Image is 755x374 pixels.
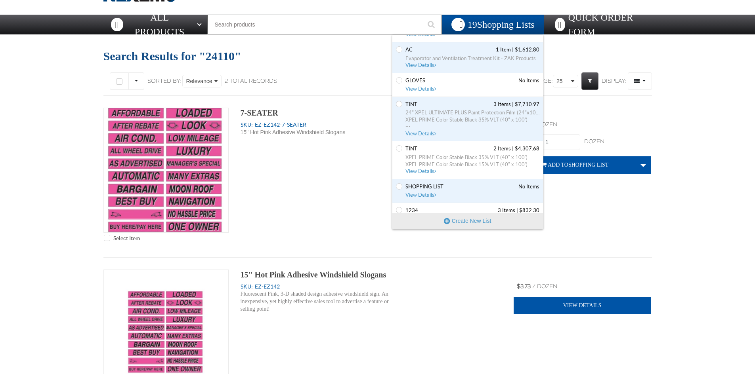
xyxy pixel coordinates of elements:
[628,73,652,89] span: Product Grid Views Toolbar
[404,101,539,137] a: TINT contains 3 items. Total cost is $7,710.97. Click to see all items, discounts, taxes and othe...
[514,134,580,150] input: Product Quantity
[405,86,438,92] span: View Details
[602,78,626,84] span: Display:
[515,145,539,152] span: $4,307.68
[104,108,228,232] : View Details of the 7-SEATER
[405,116,539,123] span: XPEL PRIME Color Stable Black 35% VLT (40" x 100')
[405,123,539,126] span: ...
[405,131,438,137] span: View Details
[405,62,438,68] span: View Details
[517,283,531,290] span: $3.73
[518,77,539,84] span: No Items
[405,154,539,161] span: XPEL PRIME Color Stable Black 35% VLT (40" x 100')
[405,145,417,152] span: TINT
[493,101,511,108] span: 3 Items
[405,55,539,62] span: Evaporator and Ventilation Treatment Kit - ZAK Products
[422,15,442,34] button: Start Searching
[405,192,438,198] span: View Details
[186,77,212,85] span: Relevance
[104,235,110,241] input: Select Item
[405,183,443,190] span: Shopping List
[392,34,543,229] div: You have 19 Shopping Lists. Open to view details
[496,46,511,53] span: 1 Item
[104,235,140,242] label: Select Item
[544,15,655,34] a: Quick Order Form
[404,145,539,175] a: TINT contains 2 items. Total cost is $4,307.68. Click to see all items, discounts, taxes and othe...
[241,270,386,279] a: 15" Hot Pink Adhesive Windshield Slogans
[498,207,515,214] span: 3 Items
[636,156,651,174] a: More Actions
[241,290,398,313] p: Fluorescent Pink, 3-D shaded design adhesive windshield sign. An inexpensive, yet highly effectiv...
[512,101,514,107] span: |
[207,15,442,34] input: Search
[468,19,477,30] strong: 19
[519,207,539,214] span: $832.30
[103,46,652,67] h1: Search Results for "24110"
[194,15,207,34] button: Open All Products pages
[514,297,651,314] a: View Details
[584,138,651,146] div: dozen
[516,207,518,213] span: |
[405,109,539,116] span: 24" XPEL ULTIMATE PLUS Paint Protection Film (24"x100')
[404,46,539,69] a: AC contains 1 item. Total cost is $1,612.80. Click to see all items, discounts, taxes and other a...
[537,283,557,290] span: dozen
[515,101,539,108] span: $7,710.97
[537,121,557,128] span: dozen
[404,77,539,93] a: gloves is empty. View Details
[512,146,514,152] span: |
[404,207,539,243] a: 1234 contains 3 items. Total cost is $832.30. Click to see all items, discounts, taxes and other ...
[225,78,277,85] div: 2 total records
[405,207,418,214] span: 1234
[468,19,535,30] span: Shopping Lists
[241,121,502,129] div: SKU:
[253,283,280,290] span: EZ-EZ142
[532,283,535,290] span: /
[556,77,569,85] span: 25
[241,129,398,136] div: 15" Hot Pink Adhesive Windshield Slogans
[147,78,181,84] span: Sorted By:
[392,213,543,229] button: Create New List. Opens a popup
[493,145,511,152] span: 2 Items
[405,101,417,108] span: TINT
[512,47,514,53] span: |
[568,162,609,168] span: Shopping List
[515,46,539,53] span: $1,612.80
[405,161,539,168] span: XPEL PRIME Color Stable Black 15% VLT (40" x 100')
[405,168,438,174] span: View Details
[128,72,144,90] button: Rows selection options
[518,183,539,190] span: No Items
[514,156,636,174] button: Add toShopping List
[104,108,228,232] img: 7-SEATER
[405,46,413,53] span: AC
[253,122,306,128] span: EZ-EZ142-7-SEATER
[241,283,502,290] div: SKU:
[241,108,278,117] a: 7-SEATER
[548,162,609,168] span: Add to
[404,183,539,199] a: Shopping List is empty. View Details
[628,72,652,90] button: Product Grid Views Toolbar
[442,15,544,34] button: You have 19 Shopping Lists. Open to view details
[405,77,425,84] span: gloves
[581,72,598,90] a: Expand or Collapse Grid Filters
[126,10,192,39] span: All Products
